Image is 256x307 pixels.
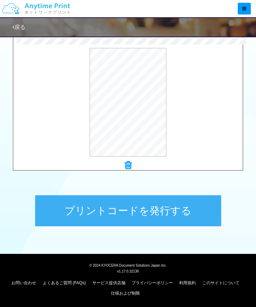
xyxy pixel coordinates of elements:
button: プリントコードを発行する [35,195,221,226]
a: お問い合わせ [11,280,36,285]
a: このサイトについて [202,280,239,285]
span: © 2024 KYOCERA Document Solutions Japan Inc. [89,263,167,267]
a: サービス提供店舗 [92,280,125,285]
a: プライバシーポリシー [132,280,173,285]
a: 戻る [12,24,25,30]
a: 利用規約 [179,280,196,285]
a: 仕様および制限 [111,291,140,296]
span: v1.17.0.32136 [117,269,139,273]
a: よくあるご質問 (FAQs) [43,280,86,285]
